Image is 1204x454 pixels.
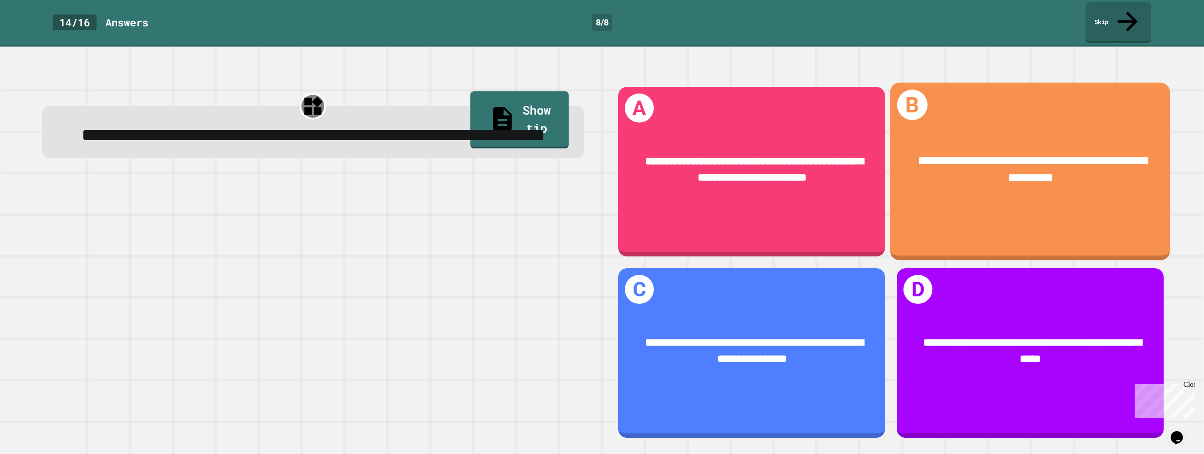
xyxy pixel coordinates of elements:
[1086,2,1151,43] a: Skip
[625,94,654,123] h1: A
[1131,381,1195,418] iframe: chat widget
[105,14,148,30] div: Answer s
[903,275,932,304] h1: D
[470,91,569,148] a: Show tip
[53,14,97,30] div: 14 / 16
[4,4,61,56] div: Chat with us now!Close
[625,275,654,304] h1: C
[897,90,928,120] h1: B
[592,14,612,31] div: 8 / 8
[1167,419,1195,445] iframe: chat widget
